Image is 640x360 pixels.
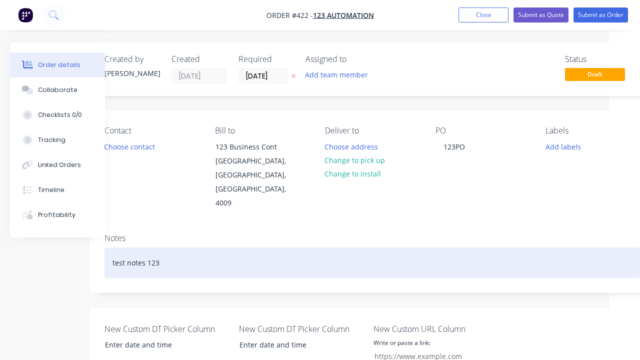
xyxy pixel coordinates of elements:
[232,337,357,352] input: Enter date and time
[38,160,81,169] div: Linked Orders
[38,210,75,219] div: Profitability
[545,126,640,135] div: Labels
[10,77,105,102] button: Collaborate
[215,154,298,210] div: [GEOGRAPHIC_DATA], [GEOGRAPHIC_DATA], [GEOGRAPHIC_DATA], 4009
[104,54,159,64] div: Created by
[313,10,374,20] a: 123 Automation
[38,185,64,194] div: Timeline
[104,323,229,335] label: New Custom DT Picker Column
[99,139,160,153] button: Choose contact
[10,152,105,177] button: Linked Orders
[215,140,298,154] div: 123 Business Cont
[10,102,105,127] button: Checklists 0/0
[104,247,640,278] div: test notes 123
[10,202,105,227] button: Profitability
[300,68,373,81] button: Add team member
[38,110,82,119] div: Checklists 0/0
[319,139,383,153] button: Choose address
[435,126,530,135] div: PO
[319,153,390,167] button: Change to pick up
[10,177,105,202] button: Timeline
[38,85,77,94] div: Collaborate
[98,337,222,352] input: Enter date and time
[215,126,309,135] div: Bill to
[373,323,498,335] label: New Custom URL Column
[104,68,159,78] div: [PERSON_NAME]
[305,54,405,64] div: Assigned to
[435,139,473,154] div: 123PO
[10,127,105,152] button: Tracking
[319,167,386,180] button: Change to install
[38,135,65,144] div: Tracking
[458,7,508,22] button: Close
[38,60,80,69] div: Order details
[565,68,625,80] span: Draft
[207,139,307,210] div: 123 Business Cont[GEOGRAPHIC_DATA], [GEOGRAPHIC_DATA], [GEOGRAPHIC_DATA], 4009
[104,233,640,243] div: Notes
[565,54,640,64] div: Status
[239,323,364,335] label: New Custom DT Picker Column
[10,52,105,77] button: Order details
[266,10,313,20] span: Order #422 -
[325,126,419,135] div: Deliver to
[540,139,586,153] button: Add labels
[513,7,568,22] button: Submit as Quote
[238,54,293,64] div: Required
[373,338,430,347] label: Write or paste a link:
[305,68,373,81] button: Add team member
[573,7,628,22] button: Submit as Order
[104,126,199,135] div: Contact
[171,54,226,64] div: Created
[18,7,33,22] img: Factory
